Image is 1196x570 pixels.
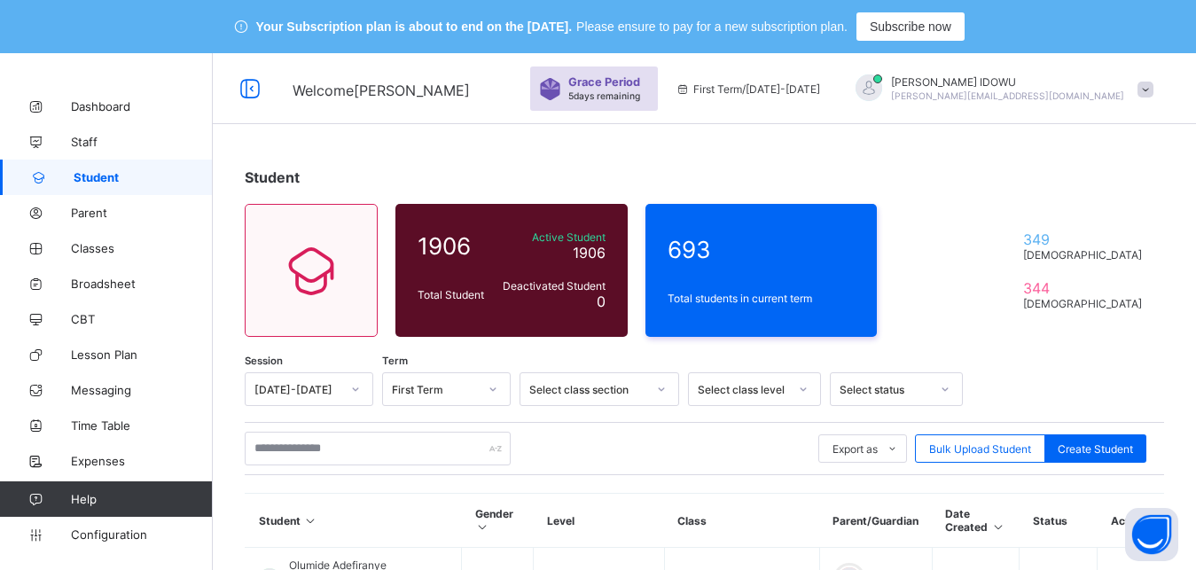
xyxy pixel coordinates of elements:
[71,347,213,362] span: Lesson Plan
[539,78,561,100] img: sticker-purple.71386a28dfed39d6af7621340158ba97.svg
[245,168,300,186] span: Student
[246,494,462,548] th: Student
[676,82,820,96] span: session/term information
[1098,494,1164,548] th: Actions
[990,520,1005,534] i: Sort in Ascending Order
[833,442,878,456] span: Export as
[1023,279,1142,297] span: 344
[1020,494,1098,548] th: Status
[529,383,646,396] div: Select class section
[392,383,478,396] div: First Term
[929,442,1031,456] span: Bulk Upload Student
[891,90,1124,101] span: [PERSON_NAME][EMAIL_ADDRESS][DOMAIN_NAME]
[71,383,213,397] span: Messaging
[71,454,213,468] span: Expenses
[71,527,212,542] span: Configuration
[254,383,340,396] div: [DATE]-[DATE]
[245,355,283,367] span: Session
[819,494,932,548] th: Parent/Guardian
[1058,442,1133,456] span: Create Student
[840,383,930,396] div: Select status
[576,20,848,34] span: Please ensure to pay for a new subscription plan.
[573,244,606,262] span: 1906
[71,135,213,149] span: Staff
[418,232,490,260] span: 1906
[870,20,951,34] span: Subscribe now
[382,355,408,367] span: Term
[664,494,819,548] th: Class
[413,284,495,306] div: Total Student
[891,75,1124,89] span: [PERSON_NAME] IDOWU
[568,75,640,89] span: Grace Period
[932,494,1020,548] th: Date Created
[74,170,213,184] span: Student
[698,383,788,396] div: Select class level
[838,74,1162,104] div: DORCASIDOWU
[71,241,213,255] span: Classes
[71,277,213,291] span: Broadsheet
[668,292,856,305] span: Total students in current term
[568,90,640,101] span: 5 days remaining
[71,312,213,326] span: CBT
[1023,297,1142,310] span: [DEMOGRAPHIC_DATA]
[293,82,470,99] span: Welcome [PERSON_NAME]
[668,236,856,263] span: 693
[1023,230,1142,248] span: 349
[499,279,606,293] span: Deactivated Student
[499,230,606,244] span: Active Student
[71,418,213,433] span: Time Table
[71,99,213,113] span: Dashboard
[597,293,606,310] span: 0
[462,494,534,548] th: Gender
[534,494,664,548] th: Level
[71,492,212,506] span: Help
[1023,248,1142,262] span: [DEMOGRAPHIC_DATA]
[303,514,318,527] i: Sort in Ascending Order
[71,206,213,220] span: Parent
[256,20,572,34] span: Your Subscription plan is about to end on the [DATE].
[475,520,490,534] i: Sort in Ascending Order
[1125,508,1178,561] button: Open asap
